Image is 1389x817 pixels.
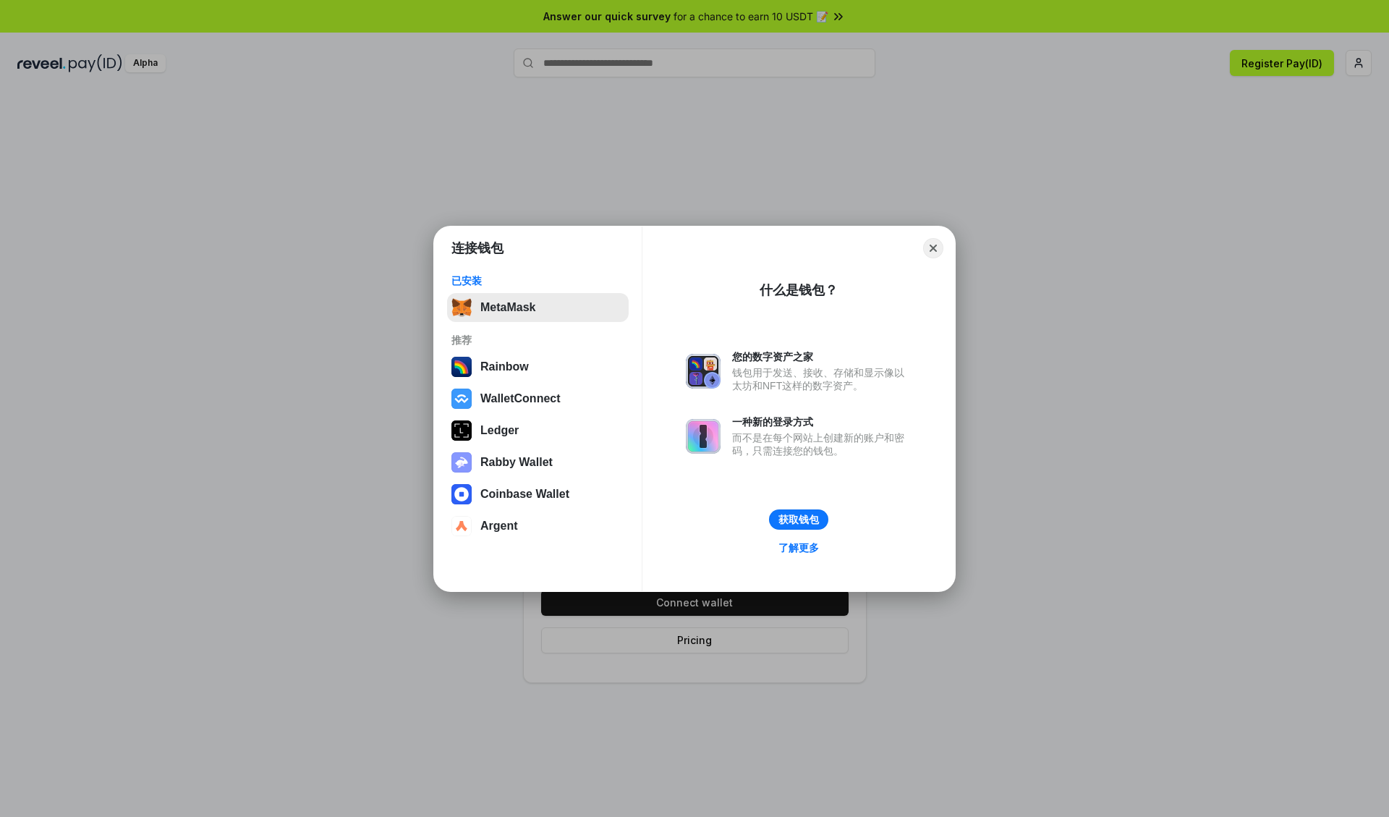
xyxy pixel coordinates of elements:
[480,456,553,469] div: Rabby Wallet
[686,354,721,389] img: svg+xml,%3Csvg%20xmlns%3D%22http%3A%2F%2Fwww.w3.org%2F2000%2Fsvg%22%20fill%3D%22none%22%20viewBox...
[447,384,629,413] button: WalletConnect
[732,415,912,428] div: 一种新的登录方式
[480,360,529,373] div: Rainbow
[480,520,518,533] div: Argent
[447,293,629,322] button: MetaMask
[451,420,472,441] img: svg+xml,%3Csvg%20xmlns%3D%22http%3A%2F%2Fwww.w3.org%2F2000%2Fsvg%22%20width%3D%2228%22%20height%3...
[451,240,504,257] h1: 连接钱包
[447,448,629,477] button: Rabby Wallet
[480,488,569,501] div: Coinbase Wallet
[451,357,472,377] img: svg+xml,%3Csvg%20width%3D%22120%22%20height%3D%22120%22%20viewBox%3D%220%200%20120%20120%22%20fil...
[451,484,472,504] img: svg+xml,%3Csvg%20width%3D%2228%22%20height%3D%2228%22%20viewBox%3D%220%200%2028%2028%22%20fill%3D...
[770,538,828,557] a: 了解更多
[447,352,629,381] button: Rainbow
[451,334,624,347] div: 推荐
[732,366,912,392] div: 钱包用于发送、接收、存储和显示像以太坊和NFT这样的数字资产。
[451,297,472,318] img: svg+xml,%3Csvg%20fill%3D%22none%22%20height%3D%2233%22%20viewBox%3D%220%200%2035%2033%22%20width%...
[778,513,819,526] div: 获取钱包
[451,452,472,473] img: svg+xml,%3Csvg%20xmlns%3D%22http%3A%2F%2Fwww.w3.org%2F2000%2Fsvg%22%20fill%3D%22none%22%20viewBox...
[686,419,721,454] img: svg+xml,%3Csvg%20xmlns%3D%22http%3A%2F%2Fwww.w3.org%2F2000%2Fsvg%22%20fill%3D%22none%22%20viewBox...
[480,301,535,314] div: MetaMask
[447,480,629,509] button: Coinbase Wallet
[769,509,828,530] button: 获取钱包
[923,238,943,258] button: Close
[447,416,629,445] button: Ledger
[451,516,472,536] img: svg+xml,%3Csvg%20width%3D%2228%22%20height%3D%2228%22%20viewBox%3D%220%200%2028%2028%22%20fill%3D...
[451,389,472,409] img: svg+xml,%3Csvg%20width%3D%2228%22%20height%3D%2228%22%20viewBox%3D%220%200%2028%2028%22%20fill%3D...
[451,274,624,287] div: 已安装
[760,281,838,299] div: 什么是钱包？
[480,424,519,437] div: Ledger
[732,431,912,457] div: 而不是在每个网站上创建新的账户和密码，只需连接您的钱包。
[778,541,819,554] div: 了解更多
[447,512,629,541] button: Argent
[480,392,561,405] div: WalletConnect
[732,350,912,363] div: 您的数字资产之家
